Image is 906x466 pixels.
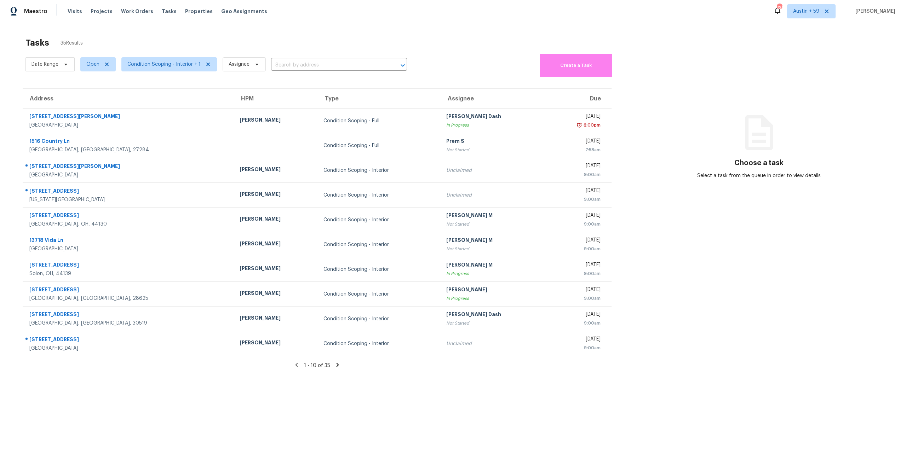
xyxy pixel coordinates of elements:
div: In Progress [446,270,541,277]
div: Unclaimed [446,340,541,347]
th: Type [318,89,441,109]
span: Condition Scoping - Interior + 1 [127,61,201,68]
div: [DATE] [552,187,601,196]
div: Unclaimed [446,192,541,199]
div: Condition Scoping - Full [323,142,435,149]
span: 1 - 10 of 35 [304,363,330,368]
div: Condition Scoping - Full [323,117,435,124]
span: Create a Task [543,62,609,70]
div: 13718 Vida Ln [29,237,228,245]
div: [PERSON_NAME] [240,191,312,199]
div: Select a task from the queue in order to view details [691,172,827,179]
div: [PERSON_NAME] [240,116,312,125]
span: Open [86,61,99,68]
span: Austin + 59 [793,8,819,15]
div: [GEOGRAPHIC_DATA], [GEOGRAPHIC_DATA], 30519 [29,320,228,327]
div: [STREET_ADDRESS] [29,336,228,345]
div: Condition Scoping - Interior [323,216,435,223]
div: Condition Scoping - Interior [323,167,435,174]
div: 6:00pm [582,122,601,129]
div: [DATE] [552,336,601,344]
div: Condition Scoping - Interior [323,266,435,273]
span: Properties [185,8,213,15]
th: HPM [234,89,318,109]
div: Condition Scoping - Interior [323,192,435,199]
th: Due [546,89,612,109]
div: [DATE] [552,311,601,320]
div: In Progress [446,122,541,129]
div: Condition Scoping - Interior [323,241,435,248]
div: [PERSON_NAME] [446,286,541,295]
div: [GEOGRAPHIC_DATA], [GEOGRAPHIC_DATA], 27284 [29,146,228,153]
span: Work Orders [121,8,153,15]
div: [GEOGRAPHIC_DATA], [GEOGRAPHIC_DATA], 28625 [29,295,228,302]
div: Prem S [446,138,541,146]
span: Visits [68,8,82,15]
div: 1516 Country Ln [29,138,228,146]
div: Not Started [446,245,541,252]
div: [US_STATE][GEOGRAPHIC_DATA] [29,196,228,203]
span: Tasks [162,9,177,14]
div: [STREET_ADDRESS] [29,212,228,221]
div: [PERSON_NAME] M [446,261,541,270]
div: 9:00am [552,295,601,302]
div: [DATE] [552,212,601,221]
div: 9:00am [552,221,601,228]
div: 7:58am [552,146,601,153]
span: [PERSON_NAME] [853,8,895,15]
div: [GEOGRAPHIC_DATA] [29,345,228,352]
div: [PERSON_NAME] [240,240,312,249]
div: [STREET_ADDRESS][PERSON_NAME] [29,113,228,122]
div: [PERSON_NAME] [240,215,312,224]
div: In Progress [446,295,541,302]
div: Not Started [446,320,541,327]
span: Maestro [24,8,47,15]
div: [GEOGRAPHIC_DATA] [29,171,228,179]
div: Condition Scoping - Interior [323,340,435,347]
div: [PERSON_NAME] [240,314,312,323]
th: Address [23,89,234,109]
div: [STREET_ADDRESS] [29,286,228,295]
div: Condition Scoping - Interior [323,315,435,322]
span: Geo Assignments [221,8,267,15]
div: 9:00am [552,270,601,277]
div: 730 [777,4,782,11]
div: Condition Scoping - Interior [323,291,435,298]
div: [PERSON_NAME] Dash [446,113,541,122]
div: 9:00am [552,320,601,327]
span: Assignee [229,61,250,68]
div: Solon, OH, 44139 [29,270,228,277]
div: [DATE] [552,162,601,171]
div: [PERSON_NAME] M [446,237,541,245]
div: 9:00am [552,171,601,178]
div: [DATE] [552,261,601,270]
div: [GEOGRAPHIC_DATA] [29,245,228,252]
div: [PERSON_NAME] M [446,212,541,221]
div: 9:00am [552,245,601,252]
div: Not Started [446,221,541,228]
span: Projects [91,8,113,15]
div: [STREET_ADDRESS] [29,261,228,270]
button: Create a Task [540,54,612,77]
div: [PERSON_NAME] [240,290,312,298]
div: [PERSON_NAME] [240,166,312,175]
button: Open [398,60,408,70]
span: 35 Results [61,40,83,47]
div: Unclaimed [446,167,541,174]
span: Date Range [31,61,58,68]
div: [DATE] [552,286,601,295]
input: Search by address [271,60,387,71]
div: [GEOGRAPHIC_DATA] [29,122,228,129]
div: [PERSON_NAME] Dash [446,311,541,320]
h3: Choose a task [734,159,784,167]
div: [DATE] [552,113,601,122]
div: [STREET_ADDRESS][PERSON_NAME] [29,163,228,171]
div: [STREET_ADDRESS] [29,311,228,320]
th: Assignee [441,89,546,109]
div: [PERSON_NAME] [240,265,312,274]
div: [PERSON_NAME] [240,339,312,348]
div: [STREET_ADDRESS] [29,187,228,196]
div: Not Started [446,146,541,153]
div: [GEOGRAPHIC_DATA], OH, 44130 [29,221,228,228]
div: 9:00am [552,196,601,203]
